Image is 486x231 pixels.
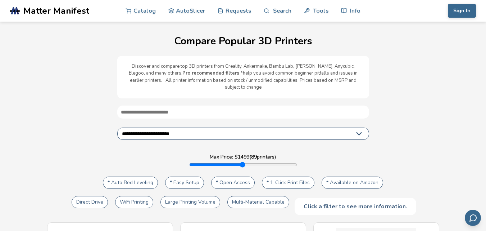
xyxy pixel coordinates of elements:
button: Sign In [448,4,476,18]
button: * Available on Amazon [322,177,383,189]
button: * 1-Click Print Files [262,177,314,189]
label: Max Price: $ 1499 ( 89 printers) [210,154,276,160]
button: Large Printing Volume [160,196,220,208]
button: Multi-Material Capable [227,196,289,208]
div: Click a filter to see more information. [295,198,416,215]
button: * Open Access [211,177,255,189]
span: Matter Manifest [23,6,89,16]
h1: Compare Popular 3D Printers [7,36,479,47]
button: Send feedback via email [465,210,481,226]
p: Discover and compare top 3D printers from Creality, Ankermake, Bambu Lab, [PERSON_NAME], Anycubic... [124,63,362,91]
button: * Easy Setup [165,177,204,189]
button: * Auto Bed Leveling [103,177,158,189]
button: Direct Drive [72,196,108,208]
b: Pro recommended filters * [182,70,243,76]
button: WiFi Printing [115,196,153,208]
